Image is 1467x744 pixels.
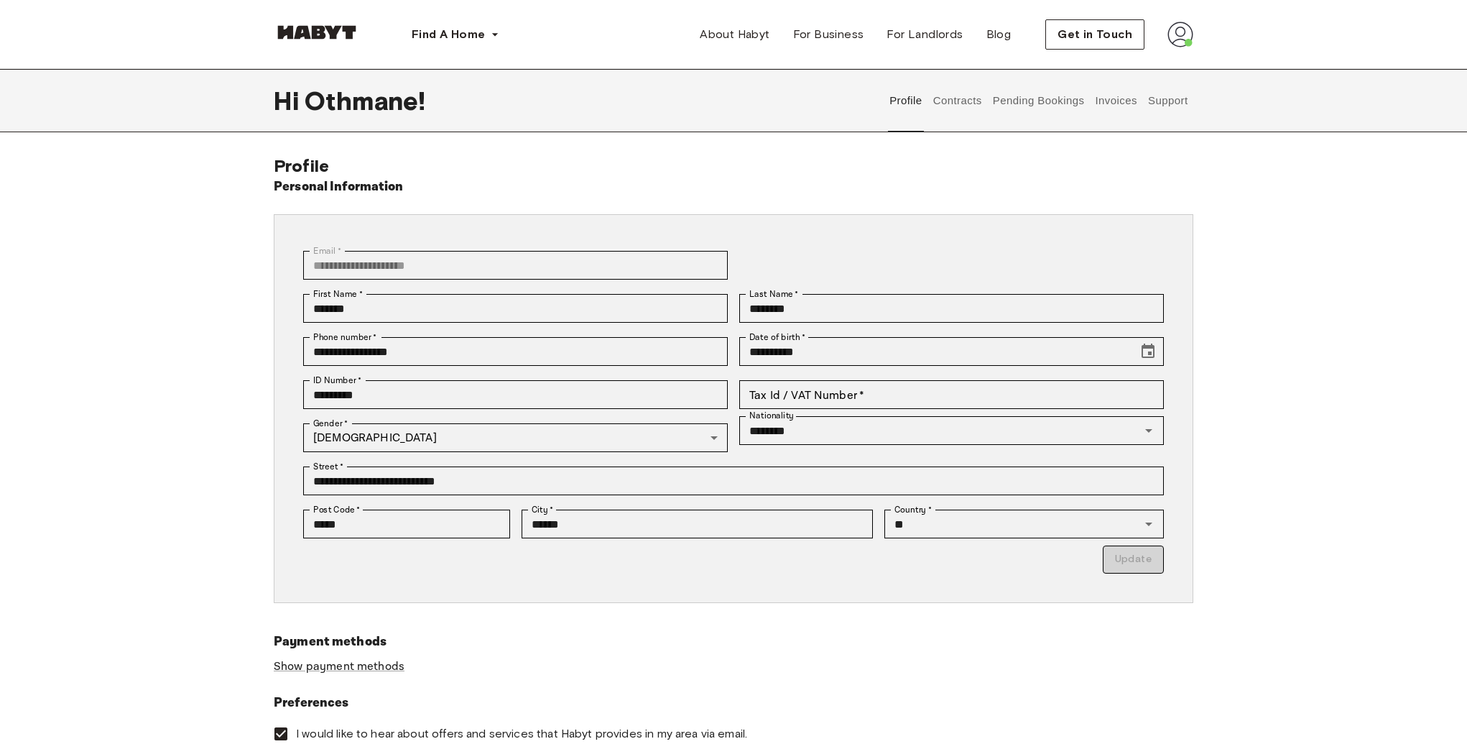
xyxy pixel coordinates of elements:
span: Get in Touch [1058,26,1132,43]
button: Invoices [1093,69,1139,132]
label: Last Name [749,288,799,300]
span: Find A Home [412,26,485,43]
label: Gender [313,417,348,430]
label: City [532,503,554,516]
label: Date of birth [749,331,805,344]
a: For Business [782,20,876,49]
h6: Personal Information [274,177,404,197]
button: Support [1146,69,1190,132]
label: Nationality [749,410,794,422]
label: First Name [313,288,363,300]
button: Pending Bookings [991,69,1086,132]
span: Blog [986,26,1012,43]
button: Get in Touch [1045,19,1144,50]
button: Choose date, selected date is Apr 4, 1993 [1134,337,1162,366]
a: Show payment methods [274,659,404,674]
button: Contracts [931,69,984,132]
img: avatar [1167,22,1193,47]
a: About Habyt [688,20,781,49]
span: For Business [793,26,864,43]
div: user profile tabs [884,69,1193,132]
button: Open [1139,514,1159,534]
span: I would like to hear about offers and services that Habyt provides in my area via email. [296,726,747,742]
span: For Landlords [887,26,963,43]
img: Habyt [274,25,360,40]
button: Open [1139,421,1159,441]
label: Post Code [313,503,361,516]
h6: Preferences [274,693,1193,713]
a: For Landlords [875,20,974,49]
div: [DEMOGRAPHIC_DATA] [303,423,728,452]
label: Phone number [313,331,377,344]
button: Profile [888,69,925,132]
a: Blog [975,20,1023,49]
span: Hi [274,86,305,116]
span: Profile [274,155,329,176]
label: ID Number [313,374,361,387]
div: You can't change your email address at the moment. Please reach out to customer support in case y... [303,251,728,280]
span: About Habyt [700,26,769,43]
h6: Payment methods [274,632,1193,652]
label: Email [313,244,341,257]
label: Country [894,503,932,516]
button: Find A Home [400,20,511,49]
label: Street [313,460,343,473]
span: Othmane ! [305,86,425,116]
